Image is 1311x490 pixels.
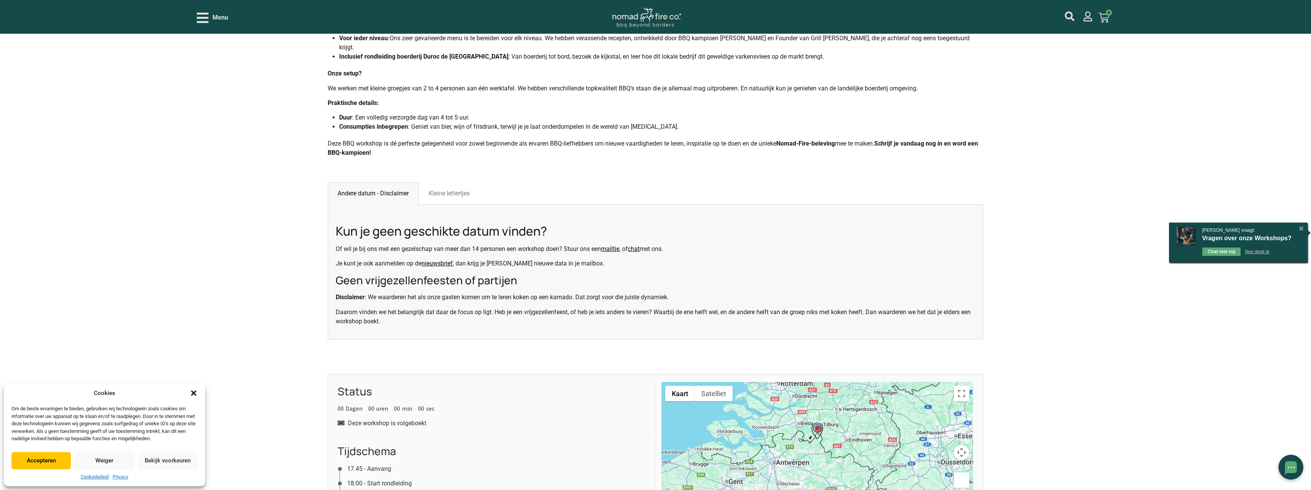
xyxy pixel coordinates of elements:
[336,259,975,268] p: Je kunt je ook aanmelden op de , dan krijg je [PERSON_NAME] nieuwe data in je mailbox.
[954,386,969,401] button: Weergave op volledig scherm aan- of uitzetten
[339,34,972,52] li: Ons zeer gevarieerde menu is te bereiden voor elk niveau. We hebben verassende recepten, ontwikke...
[695,386,733,401] button: Satellietbeelden tonen
[338,404,344,413] span: 00
[402,404,412,413] span: min
[1083,11,1093,21] a: mijn account
[339,114,352,121] strong: Duur
[368,404,374,413] span: 00
[339,34,390,42] strong: Voor ieder niveau:
[328,182,419,205] div: Andere datum - Disclaimer
[1065,11,1074,21] a: mijn account
[197,11,228,25] div: Open/Close Menu
[338,439,649,458] h3: Tijdschema
[336,224,975,238] h2: Kun je geen geschikte datum vinden?
[954,472,969,488] button: Sleep Pegman de kaart op om Street View te openen
[376,404,388,413] span: uren
[339,52,972,61] li: : Van boerderij tot bord, bezoek de kijkstal, en leer hoe dit lokale bedrijf dit geweldige varken...
[336,293,975,302] p: : We waarderen het als onze gasten komen om te leren koken op een kamado. Dat zorgt voor die juis...
[336,244,975,254] p: Of wil je bij ons met een gezelschap van meer dan 14 personen een workshop doen? Stuur ons een , ...
[338,385,649,398] h3: Status
[138,452,198,469] button: Bekijk voorkeuren
[75,452,134,469] button: Weiger
[776,140,835,147] strong: Nomad-Fire-beleving
[1089,8,1118,28] a: 0
[1106,10,1112,16] span: 0
[954,445,969,460] button: Bedieningsopties voor de kaartweergave
[336,308,975,326] p: Daarom vinden we het belangrijk dat daar de focus op ligt. Heb je een vrijgezellenfeest, of heb j...
[328,99,379,107] strong: Praktische details:
[421,260,453,267] a: nieuwsbrief
[336,293,365,301] strong: Disclaimer
[418,404,424,413] span: 00
[328,84,983,93] p: We werken met kleine groepjes van 2 to 4 personen aan één werktafel. We hebben verschillende topk...
[81,473,109,481] a: Cookiebeleid
[1202,247,1241,256] div: Chat met mij
[336,274,975,287] h3: Geen vrijgezellenfeesten of partijen
[212,13,228,22] span: Menu
[1202,234,1291,247] div: Vragen over onze Workshops?
[339,122,972,131] li: : Geniet van bier, wijn of frisdrank, terwijl je je laat onderdompelen in de wereld van [MEDICAL_...
[113,473,128,481] a: Privacy
[190,389,198,397] div: Dialog sluiten
[419,182,480,205] div: Kleine lettertjes
[601,245,619,252] a: mailtje
[1169,223,1311,268] div: Uitnodiging knop
[1177,227,1196,246] img: Chat uitnodiging
[94,389,115,398] div: Cookies
[339,53,508,60] strong: Inclusief rondleiding boerderij Duroc de [GEOGRAPHIC_DATA]
[394,404,400,413] span: 00
[11,452,71,469] button: Accepteren
[339,123,408,130] strong: Consumpties inbegrepen
[612,8,681,28] img: Nomad Logo
[328,70,362,77] strong: Onze setup?
[328,139,983,157] p: Deze BBQ workshop is dé perfecte gelegenheid voor zowel beginnende als ervaren BBQ-liefhebbers om...
[628,245,640,252] a: chat
[1202,227,1291,234] div: [PERSON_NAME] vraagt:
[1243,247,1271,256] div: Nee dank je
[426,404,434,413] span: sec
[339,113,972,122] li: : Een volledig verzorgde dag van 4 tot 5 uur.
[346,404,362,413] span: Dagen
[11,405,197,442] div: Om de beste ervaringen te bieden, gebruiken wij technologieën zoals cookies om informatie over uw...
[338,462,649,476] p: 17.45 - Aanvang
[665,386,695,401] button: Stratenkaart tonen
[338,419,649,428] p: Deze workshop is volgeboekt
